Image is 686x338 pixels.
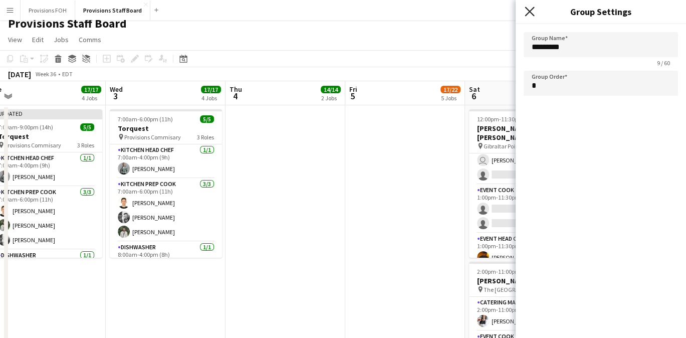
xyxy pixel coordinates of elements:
[440,86,461,93] span: 17/22
[484,142,521,150] span: Gibraltar Point
[33,70,58,78] span: Week 36
[32,35,44,44] span: Edit
[477,115,549,123] span: 12:00pm-11:30pm (11h30m)
[321,86,341,93] span: 14/14
[75,33,105,46] a: Comms
[4,33,26,46] a: View
[469,297,581,331] app-card-role: Catering Manager1/12:00pm-11:00pm (9h)[PERSON_NAME]
[197,133,214,141] span: 3 Roles
[469,185,581,233] app-card-role: Event Cook0/21:00pm-11:30pm (10h30m)
[110,179,222,242] app-card-role: Kitchen Prep Cook3/37:00am-6:00pm (11h)[PERSON_NAME][PERSON_NAME][PERSON_NAME]
[230,85,242,94] span: Thu
[201,94,220,102] div: 4 Jobs
[8,35,22,44] span: View
[82,94,101,102] div: 4 Jobs
[8,16,127,31] h1: Provisions Staff Board
[469,85,480,94] span: Sat
[81,86,101,93] span: 17/17
[469,233,581,267] app-card-role: Event Head Chef1/11:00pm-11:30pm (10h30m)[PERSON_NAME]
[79,35,101,44] span: Comms
[200,115,214,123] span: 5/5
[54,35,69,44] span: Jobs
[110,85,123,94] span: Wed
[108,90,123,102] span: 3
[110,124,222,133] h3: Torquest
[110,109,222,258] app-job-card: 7:00am-6:00pm (11h)5/5Torquest Provisions Commisary3 RolesKitchen Head Chef1/17:00am-4:00pm (9h)[...
[118,115,173,123] span: 7:00am-6:00pm (11h)
[468,90,480,102] span: 6
[21,1,75,20] button: Provisions FOH
[110,242,222,276] app-card-role: Dishwasher1/18:00am-4:00pm (8h)
[50,33,73,46] a: Jobs
[62,70,73,78] div: EDT
[469,124,581,142] h3: [PERSON_NAME] & [PERSON_NAME] Wedding
[477,268,532,275] span: 2:00pm-11:00pm (9h)
[516,5,686,18] h3: Group Settings
[201,86,221,93] span: 17/17
[77,141,94,149] span: 3 Roles
[75,1,150,20] button: Provisions Staff Board
[469,109,581,258] app-job-card: 12:00pm-11:30pm (11h30m)5/8[PERSON_NAME] & [PERSON_NAME] Wedding Gibraltar Point4 RolesEvent Cook...
[321,94,340,102] div: 2 Jobs
[649,59,678,67] span: 9 / 60
[228,90,242,102] span: 4
[110,144,222,179] app-card-role: Kitchen Head Chef1/17:00am-4:00pm (9h)[PERSON_NAME]
[80,123,94,131] span: 5/5
[124,133,181,141] span: Provisions Commisary
[5,141,61,149] span: Provisions Commisary
[8,69,31,79] div: [DATE]
[484,286,550,293] span: The [GEOGRAPHIC_DATA]
[28,33,48,46] a: Edit
[469,276,581,285] h3: [PERSON_NAME] Wedding
[349,85,357,94] span: Fri
[348,90,357,102] span: 5
[441,94,460,102] div: 5 Jobs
